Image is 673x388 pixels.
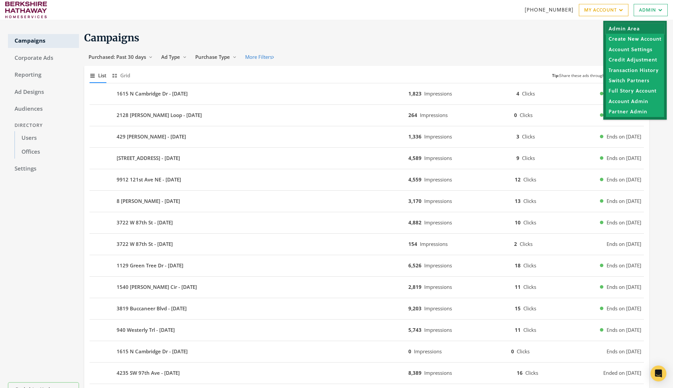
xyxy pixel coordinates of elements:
[117,262,183,269] b: 1129 Green Tree Dr - [DATE]
[634,4,668,16] a: Admin
[517,369,523,376] b: 16
[424,369,452,376] span: Impressions
[525,6,574,13] a: [PHONE_NUMBER]
[195,54,230,60] span: Purchase Type
[414,348,442,355] span: Impressions
[515,198,521,204] b: 13
[408,284,422,290] b: 2,819
[408,241,417,247] b: 154
[90,322,644,338] button: 940 Westerly Trl - [DATE]5,743Impressions11ClicksEnds on [DATE]
[90,68,106,83] button: List
[90,344,644,360] button: 1615 N Cambridge Dr - [DATE]0Impressions0ClicksEnds on [DATE]
[90,301,644,317] button: 3819 Buccaneer Blvd - [DATE]9,203Impressions15ClicksEnds on [DATE]
[607,176,641,183] span: Ends on [DATE]
[607,240,641,248] span: Ends on [DATE]
[408,112,417,118] b: 264
[408,262,422,269] b: 6,526
[90,86,644,102] button: 1615 N Cambridge Dr - [DATE]1,823Impressions4ClicksEnds on [DATE]
[424,155,452,161] span: Impressions
[606,96,664,106] a: Account Admin
[90,172,644,188] button: 9912 121st Ave NE - [DATE]4,559Impressions12ClicksEnds on [DATE]
[117,283,197,291] b: 1540 [PERSON_NAME] Cir - [DATE]
[15,131,79,145] a: Users
[516,155,519,161] b: 9
[424,284,452,290] span: Impressions
[424,198,452,204] span: Impressions
[607,219,641,226] span: Ends on [DATE]
[408,133,422,140] b: 1,336
[89,54,146,60] span: Purchased: Past 30 days
[90,215,644,231] button: 3722 W 87th St - [DATE]4,882Impressions10ClicksEnds on [DATE]
[408,327,422,333] b: 5,743
[424,133,452,140] span: Impressions
[523,198,536,204] span: Clicks
[117,90,188,97] b: 1615 N Cambridge Dr - [DATE]
[8,51,79,65] a: Corporate Ads
[424,219,452,226] span: Impressions
[552,73,559,78] b: Tip:
[5,2,47,18] img: Adwerx
[607,348,641,355] span: Ends on [DATE]
[515,327,521,333] b: 11
[606,75,664,85] a: Switch Partners
[607,133,641,140] span: Ends on [DATE]
[606,23,664,34] a: Admin Area
[522,90,535,97] span: Clicks
[112,68,130,83] button: Grid
[522,155,535,161] span: Clicks
[607,262,641,269] span: Ends on [DATE]
[117,326,175,334] b: 940 Westerly Trl - [DATE]
[191,51,241,63] button: Purchase Type
[84,31,139,44] span: Campaigns
[607,326,641,334] span: Ends on [DATE]
[515,176,521,183] b: 12
[117,154,180,162] b: [STREET_ADDRESS] - [DATE]
[607,305,641,312] span: Ends on [DATE]
[607,283,641,291] span: Ends on [DATE]
[8,119,79,132] div: Directory
[117,240,173,248] b: 3722 W 87th St - [DATE]
[516,90,519,97] b: 4
[117,369,180,377] b: 4235 SW 97th Ave - [DATE]
[90,129,644,145] button: 429 [PERSON_NAME] - [DATE]1,336Impressions3ClicksEnds on [DATE]
[606,34,664,44] a: Create New Account
[607,154,641,162] span: Ends on [DATE]
[15,145,79,159] a: Offices
[117,197,180,205] b: 8 [PERSON_NAME] - [DATE]
[117,348,188,355] b: 1615 N Cambridge Dr - [DATE]
[607,197,641,205] span: Ends on [DATE]
[90,107,644,123] button: 2128 [PERSON_NAME] Loop - [DATE]264Impressions0ClicksEnds on [DATE]
[408,305,422,312] b: 9,203
[117,305,187,312] b: 3819 Buccaneer Blvd - [DATE]
[522,133,535,140] span: Clicks
[520,112,533,118] span: Clicks
[520,241,533,247] span: Clicks
[408,176,422,183] b: 4,559
[517,348,530,355] span: Clicks
[579,4,628,16] a: My Account
[408,90,422,97] b: 1,823
[651,366,666,381] div: Open Intercom Messenger
[117,133,186,140] b: 429 [PERSON_NAME] - [DATE]
[606,86,664,96] a: Full Story Account
[8,162,79,176] a: Settings
[98,72,106,79] span: List
[515,284,521,290] b: 11
[117,111,202,119] b: 2128 [PERSON_NAME] Loop - [DATE]
[8,68,79,82] a: Reporting
[408,219,422,226] b: 4,882
[90,258,644,274] button: 1129 Green Tree Dr - [DATE]6,526Impressions18ClicksEnds on [DATE]
[8,102,79,116] a: Audiences
[117,176,181,183] b: 9912 121st Ave NE - [DATE]
[420,241,448,247] span: Impressions
[523,176,536,183] span: Clicks
[241,51,278,63] button: More Filters
[90,193,644,209] button: 8 [PERSON_NAME] - [DATE]3,170Impressions13ClicksEnds on [DATE]
[420,112,448,118] span: Impressions
[8,85,79,99] a: Ad Designs
[84,51,157,63] button: Purchased: Past 30 days
[523,305,536,312] span: Clicks
[408,369,422,376] b: 8,389
[424,327,452,333] span: Impressions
